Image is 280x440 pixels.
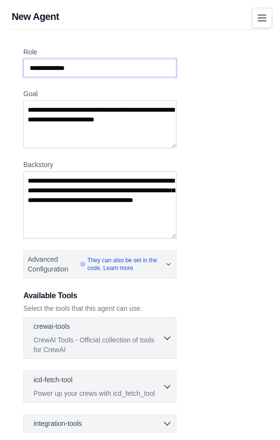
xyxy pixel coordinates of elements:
[24,251,176,278] button: Advanced Configuration They can also be set in the code. Learn more
[28,254,76,274] span: Advanced Configuration
[34,375,72,385] p: icd-fetch-tool
[34,335,162,355] p: CrewAI Tools - Official collection of tools for CrewAI
[28,322,172,355] button: crewai-tools CrewAI Tools - Official collection of tools for CrewAI
[28,375,172,398] button: icd-fetch-tool Power up your crews with icd_fetch_tool
[28,419,172,428] button: integration-tools
[23,160,176,169] label: Backstory
[34,389,162,398] p: Power up your crews with icd_fetch_tool
[34,322,70,331] p: crewai-tools
[23,304,176,313] p: Select the tools that this agent can use.
[12,10,268,23] h1: New Agent
[80,256,165,272] a: They can also be set in the code. Learn more
[23,89,176,99] label: Goal
[23,47,176,57] label: Role
[252,8,272,28] button: Toggle navigation
[23,290,176,302] h3: Available Tools
[34,419,82,428] span: integration-tools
